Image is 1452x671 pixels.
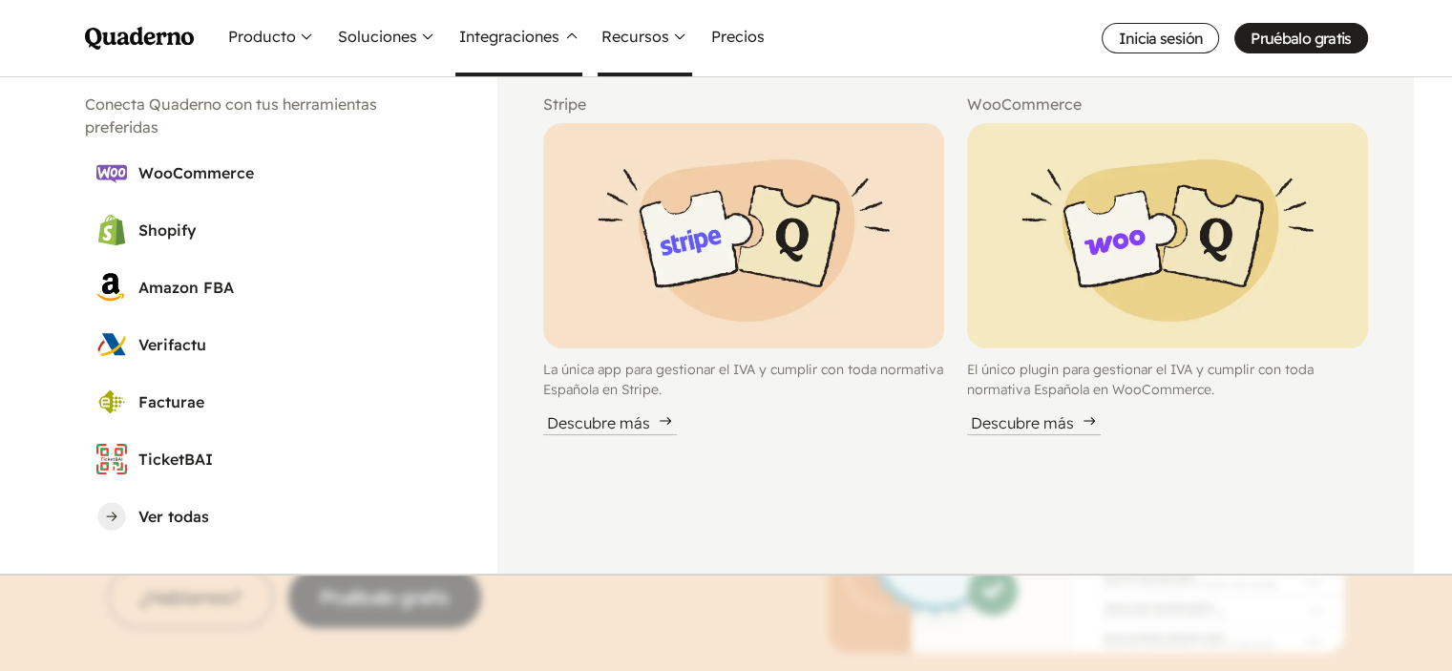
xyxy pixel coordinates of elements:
[85,261,452,314] a: Amazon FBA
[85,432,452,486] a: TicketBAI
[543,411,677,435] div: Descubre más
[138,505,440,528] h3: Ver todas
[138,333,440,356] h3: Verifactu
[543,123,944,435] a: Pieces of a puzzle with Stripe and Quaderno logosLa única app para gestionar el IVA y cumplir con...
[1234,23,1367,53] a: Pruébalo gratis
[85,203,452,257] a: Shopify
[138,219,440,241] h3: Shopify
[543,93,944,115] h2: Stripe
[85,146,452,199] a: WooCommerce
[138,390,440,413] h3: Facturae
[967,360,1368,400] p: El único plugin para gestionar el IVA y cumplir con toda normativa Española en WooCommerce.
[1102,23,1219,53] a: Inicia sesión
[138,276,440,299] h3: Amazon FBA
[543,360,944,400] p: La única app para gestionar el IVA y cumplir con toda normativa Española en Stripe.
[967,93,1368,115] h2: WooCommerce
[85,490,452,543] a: Ver todas
[967,123,1368,435] a: Pieces of a puzzle with WooCommerce and Quaderno logosEl único plugin para gestionar el IVA y cum...
[543,123,944,348] img: Pieces of a puzzle with Stripe and Quaderno logos
[138,448,440,471] h3: TicketBAI
[967,411,1101,435] div: Descubre más
[85,318,452,371] a: Verifactu
[967,123,1368,348] img: Pieces of a puzzle with WooCommerce and Quaderno logos
[85,375,452,429] a: Facturae
[85,93,452,138] h2: Conecta Quaderno con tus herramientas preferidas
[138,161,440,184] h3: WooCommerce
